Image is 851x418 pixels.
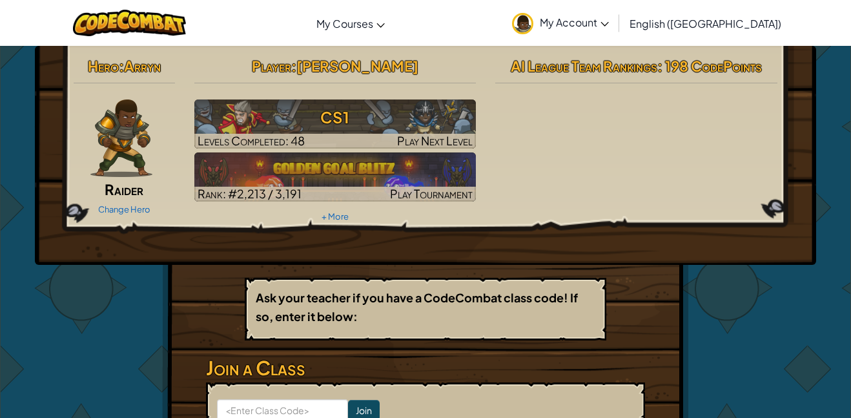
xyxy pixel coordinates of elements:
[512,13,533,34] img: avatar
[291,57,296,75] span: :
[310,6,391,41] a: My Courses
[316,17,373,30] span: My Courses
[194,99,477,149] img: CS1
[511,57,657,75] span: AI League Team Rankings
[540,16,609,29] span: My Account
[198,133,305,148] span: Levels Completed: 48
[73,10,186,36] img: CodeCombat logo
[194,99,477,149] a: Play Next Level
[252,57,291,75] span: Player
[98,204,150,214] a: Change Hero
[194,152,477,202] a: Rank: #2,213 / 3,191Play Tournament
[322,211,349,222] a: + More
[390,186,473,201] span: Play Tournament
[90,99,152,177] img: raider-pose.png
[198,186,302,201] span: Rank: #2,213 / 3,191
[88,57,119,75] span: Hero
[124,57,161,75] span: Arryn
[194,152,477,202] img: Golden Goal
[194,103,477,132] h3: CS1
[206,353,645,382] h3: Join a Class
[506,3,615,43] a: My Account
[630,17,781,30] span: English ([GEOGRAPHIC_DATA])
[397,133,473,148] span: Play Next Level
[119,57,124,75] span: :
[657,57,762,75] span: : 198 CodePoints
[623,6,788,41] a: English ([GEOGRAPHIC_DATA])
[105,180,143,198] span: Raider
[256,290,578,324] b: Ask your teacher if you have a CodeCombat class code! If so, enter it below:
[296,57,418,75] span: [PERSON_NAME]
